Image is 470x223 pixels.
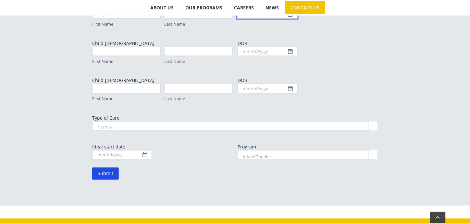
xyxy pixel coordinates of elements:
[234,6,254,10] span: CAREERS
[92,144,232,150] label: Ideal start date
[291,6,320,10] span: CONTACT US
[266,6,279,10] span: NEWS
[92,21,160,27] label: First Name
[92,40,155,47] legend: Child [DEMOGRAPHIC_DATA]
[238,77,378,84] label: DOB
[238,47,297,56] input: mm/dd/yyyy
[180,1,228,14] a: OUR PROGRAMS
[238,84,297,93] input: mm/dd/yyyy
[285,1,325,14] a: CONTACT US
[92,150,152,160] input: mm/dd/yyyy
[92,168,119,180] input: Submit
[92,96,160,102] label: First Name
[238,144,378,150] label: Program
[145,1,179,14] a: ABOUT US
[164,59,232,65] label: Last Name
[151,6,174,10] span: ABOUT US
[92,115,378,122] label: Type of Care
[164,96,232,102] label: Last Name
[92,59,160,65] label: First Name
[164,21,232,27] label: Last Name
[186,6,223,10] span: OUR PROGRAMS
[238,40,378,47] label: DOB
[229,1,260,14] a: CAREERS
[92,77,155,84] legend: Child [DEMOGRAPHIC_DATA]
[260,1,285,14] a: NEWS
